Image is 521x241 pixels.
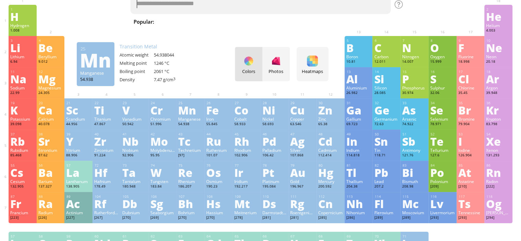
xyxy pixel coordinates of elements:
[234,147,259,153] div: Rhodium
[11,7,35,12] div: 1
[486,153,511,158] div: 131.293
[290,116,315,122] div: Copper
[120,60,154,66] div: Melting point
[123,132,147,136] div: 41
[430,179,455,184] div: Polonium
[234,122,259,127] div: 58.933
[38,179,63,184] div: Barium
[402,179,427,184] div: Bismuth
[459,70,483,74] div: 17
[235,132,259,136] div: 45
[38,136,63,147] div: Sr
[346,153,371,158] div: 114.818
[122,179,147,184] div: Tantalum
[122,153,147,158] div: 92.906
[290,179,315,184] div: Gold
[207,163,231,168] div: 76
[374,42,399,53] div: C
[206,105,231,116] div: Fe
[290,101,315,105] div: 29
[150,116,175,122] div: Chromium
[10,23,35,28] div: Hydrogen
[262,167,287,178] div: Pt
[123,163,147,168] div: 73
[431,101,455,105] div: 34
[94,116,119,122] div: Titanium
[402,132,427,136] div: 51
[459,101,483,105] div: 35
[458,73,483,84] div: Cl
[66,167,91,178] div: La
[173,76,175,81] sup: 3
[10,28,35,34] div: 1.008
[346,122,371,127] div: 69.723
[318,136,343,147] div: Cd
[430,153,455,158] div: 127.6
[430,91,455,96] div: 32.06
[80,55,111,65] div: Mn
[486,116,511,122] div: Krypton
[458,147,483,153] div: Iodine
[38,85,63,91] div: Magnesium
[458,179,483,184] div: Astatine
[262,132,287,136] div: 46
[290,167,315,178] div: Au
[346,54,371,59] div: Boron
[308,22,310,26] sub: 2
[207,132,231,136] div: 44
[178,122,203,127] div: 54.938
[486,59,511,65] div: 20.18
[402,38,427,43] div: 7
[120,52,154,58] div: Atomic weight
[10,54,35,59] div: Lithium
[486,54,511,59] div: Neon
[486,163,511,168] div: 86
[122,122,147,127] div: 50.942
[120,76,154,83] div: Density
[402,85,427,91] div: Phosphorus
[206,17,229,26] span: Water
[458,105,483,116] div: Br
[94,153,119,158] div: 91.224
[430,42,455,53] div: O
[206,136,231,147] div: Ru
[318,122,343,127] div: 65.38
[430,54,455,59] div: Oxygen
[290,105,315,116] div: Cu
[346,59,371,65] div: 10.81
[486,147,511,153] div: Xenon
[66,132,91,136] div: 39
[402,105,427,116] div: As
[151,163,175,168] div: 74
[235,163,259,168] div: 77
[262,153,287,158] div: 106.42
[290,122,315,127] div: 63.546
[486,85,511,91] div: Argon
[151,132,175,136] div: 42
[431,163,455,168] div: 84
[122,116,147,122] div: Vanadium
[234,116,259,122] div: Cobalt
[206,167,231,178] div: Os
[253,17,277,26] span: H SO
[402,167,427,178] div: Bi
[10,179,35,184] div: Cesium
[374,163,399,168] div: 82
[80,76,111,82] div: 54.938
[346,167,371,178] div: Tl
[39,101,63,105] div: 20
[262,101,287,105] div: 28
[459,163,483,168] div: 85
[178,105,203,116] div: Mn
[374,132,399,136] div: 50
[95,101,119,105] div: 22
[377,17,427,26] span: [MEDICAL_DATA]
[299,17,343,26] span: H SO + NaOH
[150,179,175,184] div: Tungsten
[486,7,511,12] div: 2
[402,147,427,153] div: Antimony
[402,59,427,65] div: 14.007
[458,116,483,122] div: Bromine
[402,73,427,84] div: P
[459,38,483,43] div: 9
